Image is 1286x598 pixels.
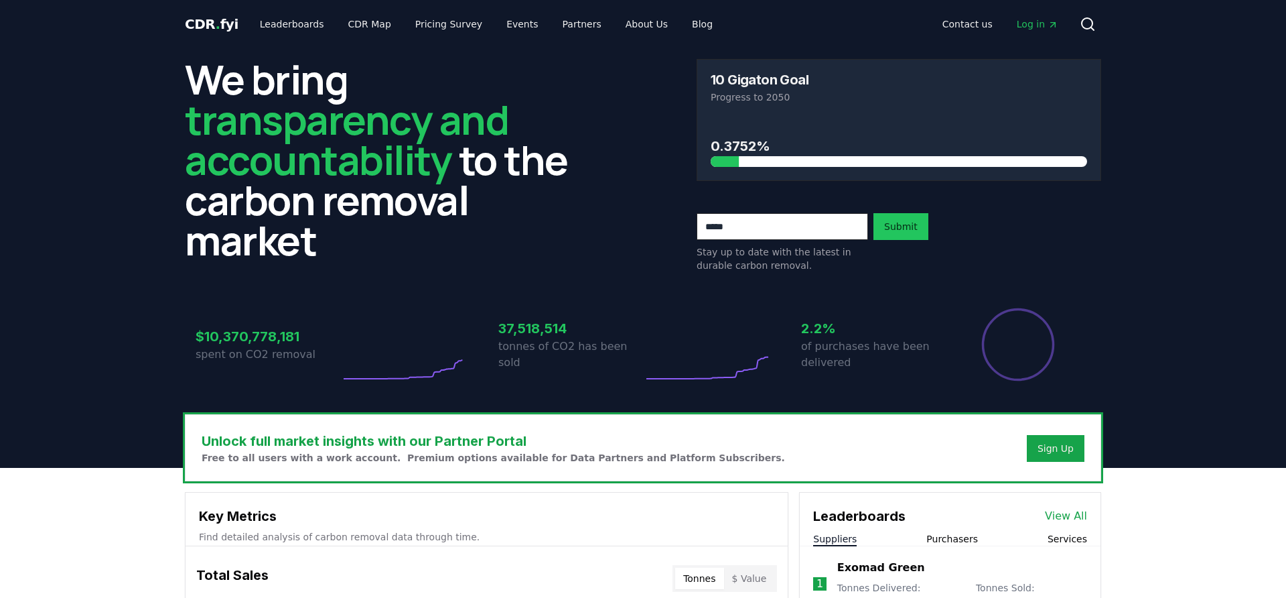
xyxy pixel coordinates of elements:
h3: 2.2% [801,318,946,339]
span: Log in [1017,17,1058,31]
h3: 10 Gigaton Goal [711,73,808,86]
a: View All [1045,508,1087,524]
h3: Unlock full market insights with our Partner Portal [202,431,785,451]
span: CDR fyi [185,16,238,32]
p: Find detailed analysis of carbon removal data through time. [199,530,774,544]
a: Events [496,12,549,36]
button: Tonnes [675,568,723,589]
p: Free to all users with a work account. Premium options available for Data Partners and Platform S... [202,451,785,465]
h3: Total Sales [196,565,269,592]
h3: Key Metrics [199,506,774,526]
button: Purchasers [926,532,978,546]
button: Suppliers [813,532,857,546]
p: Stay up to date with the latest in durable carbon removal. [697,245,868,272]
a: CDR.fyi [185,15,238,34]
h3: 0.3752% [711,136,1087,156]
button: Submit [873,213,928,240]
div: Percentage of sales delivered [981,307,1056,382]
h3: Leaderboards [813,506,906,526]
nav: Main [932,12,1069,36]
a: Partners [552,12,612,36]
a: Contact us [932,12,1003,36]
a: Exomad Green [837,560,925,576]
a: Sign Up [1038,442,1074,455]
p: of purchases have been delivered [801,339,946,371]
p: spent on CO2 removal [196,347,340,363]
span: . [216,16,220,32]
span: transparency and accountability [185,92,508,187]
a: Blog [681,12,723,36]
a: Leaderboards [249,12,335,36]
button: $ Value [724,568,775,589]
p: Progress to 2050 [711,91,1087,104]
a: CDR Map [338,12,402,36]
button: Sign Up [1027,435,1084,462]
a: About Us [615,12,678,36]
a: Pricing Survey [405,12,493,36]
a: Log in [1006,12,1069,36]
h3: $10,370,778,181 [196,326,340,347]
p: tonnes of CO2 has been sold [498,339,643,371]
nav: Main [249,12,723,36]
button: Services [1048,532,1087,546]
p: 1 [816,576,823,592]
h3: 37,518,514 [498,318,643,339]
h2: We bring to the carbon removal market [185,59,589,260]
